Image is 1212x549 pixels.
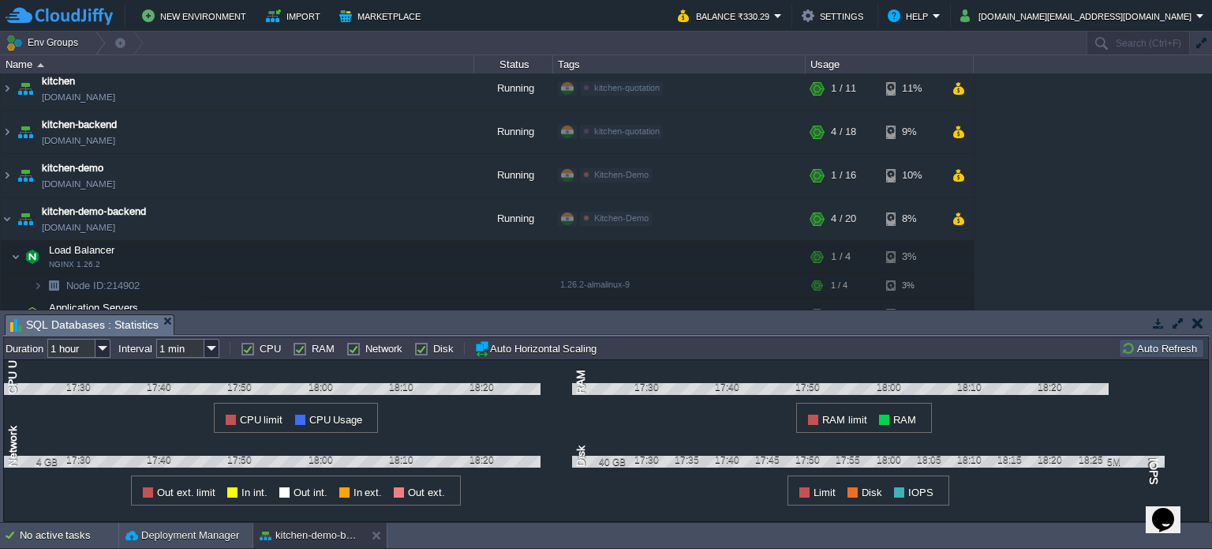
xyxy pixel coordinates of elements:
[1031,454,1070,465] div: 18:20
[382,454,421,465] div: 18:10
[822,414,867,426] span: RAM limit
[21,241,43,273] img: AMDAwAAAACH5BAEAAAAALAAAAAABAAEAAAICRAEAOw==
[294,487,327,498] span: Out int.
[831,241,851,273] div: 1 / 4
[886,273,937,298] div: 3%
[11,299,21,330] img: AMDAwAAAACH5BAEAAAAALAAAAAABAAEAAAICRAEAOw==
[553,299,806,330] div: backend-kitchen-demo.zip
[6,32,84,54] button: Env Groups
[301,382,340,393] div: 18:00
[1142,456,1161,485] div: IOPS
[49,260,100,269] span: NGINX 1.26.2
[42,160,103,176] a: kitchen-demo
[382,382,421,393] div: 18:10
[831,273,847,298] div: 1 / 4
[1,154,13,197] img: AMDAwAAAACH5BAEAAAAALAAAAAABAAEAAAICRAEAOw==
[829,454,868,465] div: 17:55
[960,6,1196,25] button: [DOMAIN_NAME][EMAIL_ADDRESS][DOMAIN_NAME]
[241,487,267,498] span: In int.
[594,213,649,223] span: Kitchen-Demo
[1,111,13,153] img: AMDAwAAAACH5BAEAAAAALAAAAAABAAEAAAICRAEAOw==
[886,154,937,197] div: 10%
[474,340,601,356] button: Auto Horizontal Scaling
[6,343,43,355] label: Duration
[474,111,553,153] div: Running
[33,273,43,298] img: AMDAwAAAACH5BAEAAAAALAAAAAABAAEAAAICRAEAOw==
[474,67,553,110] div: Running
[157,487,215,498] span: Out ext. limit
[14,67,36,110] img: AMDAwAAAACH5BAEAAAAALAAAAAABAAEAAAICRAEAOw==
[627,454,666,465] div: 17:30
[869,454,908,465] div: 18:00
[339,6,425,25] button: Marketplace
[886,197,937,240] div: 8%
[869,382,908,393] div: 18:00
[806,55,973,73] div: Usage
[14,197,36,240] img: AMDAwAAAACH5BAEAAAAALAAAAAABAAEAAAICRAEAOw==
[47,301,140,314] span: Application Servers
[20,523,118,548] div: No active tasks
[1,197,13,240] img: AMDAwAAAACH5BAEAAAAALAAAAAABAAEAAAICRAEAOw==
[802,6,868,25] button: Settings
[572,367,591,395] div: RAM
[37,63,44,67] img: AMDAwAAAACH5BAEAAAAALAAAAAABAAEAAAICRAEAOw==
[66,280,107,291] span: Node ID:
[1121,341,1202,355] button: Auto Refresh
[474,197,553,240] div: Running
[47,243,117,257] span: Load Balancer
[142,6,251,25] button: New Environment
[886,299,937,330] div: 10%
[266,6,325,25] button: Import
[220,382,260,393] div: 17:50
[408,487,445,498] span: Out ext.
[594,170,649,179] span: Kitchen-Demo
[748,454,787,465] div: 17:45
[65,279,142,292] span: 214902
[42,204,146,220] a: kitchen-demo-backend
[10,315,159,335] span: SQL Databases : Statistics
[42,89,115,105] a: [DOMAIN_NAME]
[260,343,281,355] label: CPU
[814,487,836,498] span: Limit
[893,414,916,426] span: RAM
[574,457,626,468] div: 40 GB
[886,111,937,153] div: 9%
[888,6,933,25] button: Help
[43,273,65,298] img: AMDAwAAAACH5BAEAAAAALAAAAAABAAEAAAICRAEAOw==
[4,423,23,468] div: Network
[862,487,882,498] span: Disk
[42,220,115,235] a: [DOMAIN_NAME]
[707,382,746,393] div: 17:40
[707,454,746,465] div: 17:40
[788,382,828,393] div: 17:50
[990,454,1030,465] div: 18:15
[831,154,856,197] div: 1 / 16
[139,454,178,465] div: 17:40
[125,528,239,543] button: Deployment Manager
[831,111,856,153] div: 4 / 18
[950,454,989,465] div: 18:10
[1107,457,1158,468] div: 5M
[831,299,851,330] div: 1 / 8
[667,454,706,465] div: 17:35
[47,244,117,256] a: Load BalancerNGINX 1.26.2
[831,67,856,110] div: 1 / 11
[42,133,115,149] a: [DOMAIN_NAME]
[462,382,502,393] div: 18:20
[11,241,21,273] img: AMDAwAAAACH5BAEAAAAALAAAAAABAAEAAAICRAEAOw==
[572,443,591,468] div: Disk
[42,73,75,89] span: kitchen
[462,454,502,465] div: 18:20
[554,55,805,73] div: Tags
[1071,454,1110,465] div: 18:25
[560,280,630,289] span: 1.26.2-almalinux-9
[886,241,937,273] div: 3%
[475,55,552,73] div: Status
[42,117,117,133] a: kitchen-backend
[950,382,989,393] div: 18:10
[139,382,178,393] div: 17:40
[220,454,260,465] div: 17:50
